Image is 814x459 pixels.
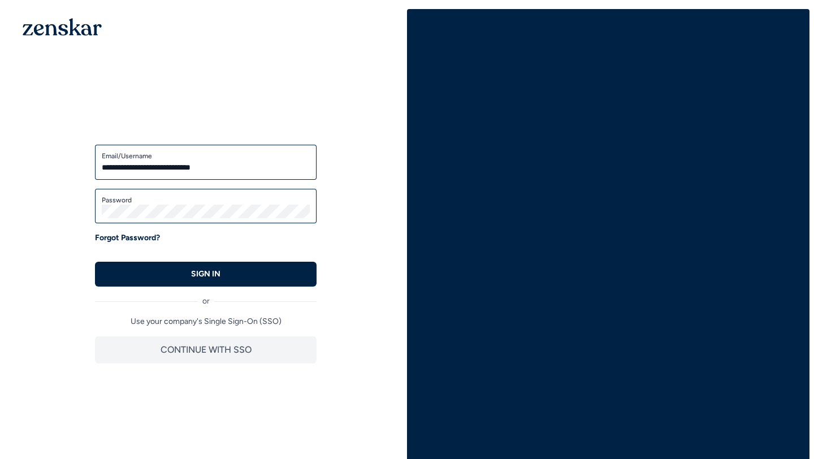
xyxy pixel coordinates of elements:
[95,336,317,363] button: CONTINUE WITH SSO
[102,196,310,205] label: Password
[23,18,102,36] img: 1OGAJ2xQqyY4LXKgY66KYq0eOWRCkrZdAb3gUhuVAqdWPZE9SRJmCz+oDMSn4zDLXe31Ii730ItAGKgCKgCCgCikA4Av8PJUP...
[95,262,317,287] button: SIGN IN
[95,232,160,244] a: Forgot Password?
[95,287,317,307] div: or
[102,151,310,161] label: Email/Username
[95,316,317,327] p: Use your company's Single Sign-On (SSO)
[191,269,220,280] p: SIGN IN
